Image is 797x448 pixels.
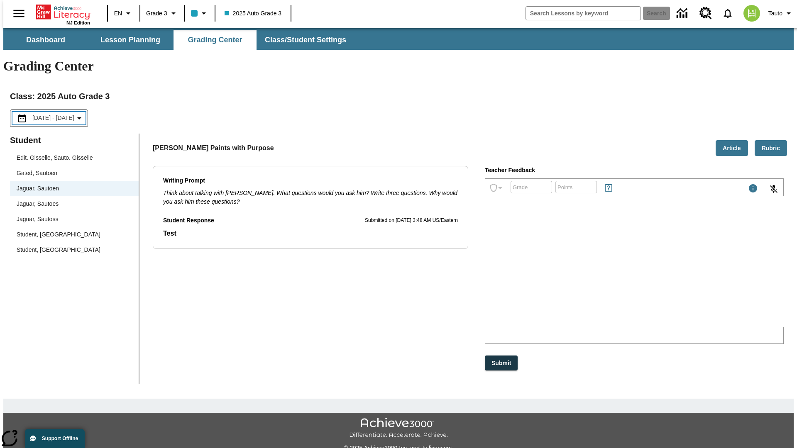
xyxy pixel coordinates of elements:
p: Test [163,229,458,239]
button: Submit [485,355,518,371]
svg: Collapse Date Range Filter [74,113,84,123]
span: NJ Edition [66,20,90,25]
p: Student [10,134,139,147]
p: Writing Prompt [163,176,458,185]
div: Think about talking with [PERSON_NAME]. What questions would you ask him? Write three questions. ... [163,189,458,206]
p: Student Response [163,216,214,225]
body: Type your response here. [3,7,121,14]
p: Teacher Feedback [485,166,784,175]
div: SubNavbar [3,30,354,50]
div: Home [36,3,90,25]
span: Support Offline [42,436,78,441]
button: Profile/Settings [765,6,797,21]
img: avatar image [743,5,760,22]
a: Resource Center, Will open in new tab [694,2,717,24]
button: Rubric, Will open in new tab [755,140,787,156]
div: SubNavbar [3,28,794,50]
button: Click to activate and allow voice recognition [764,179,784,199]
span: Jaguar, Sautoen [17,184,132,193]
button: Support Offline [25,429,85,448]
button: Article, Will open in new tab [716,140,748,156]
span: Gated, Sautoen [17,169,132,178]
span: Tauto [768,9,782,18]
div: Grade: Letters, numbers, %, + and - are allowed. [511,181,552,193]
button: Class color is light blue. Change class color [188,6,212,21]
a: Notifications [717,2,738,24]
div: Gated, Sautoen [10,166,139,181]
span: Student, [GEOGRAPHIC_DATA] [17,230,132,239]
button: Rules for Earning Points and Achievements, Will open in new tab [600,180,617,196]
div: Edit. Gisselle, Sauto. Gisselle [10,150,139,166]
a: Home [36,4,90,20]
p: [PERSON_NAME] Paints with Purpose [153,143,274,153]
button: Language: EN, Select a language [110,6,137,21]
button: Select the date range menu item [14,113,84,123]
input: Points: Must be equal to or less than 25. [555,176,597,198]
p: Submitted on [DATE] 3:48 AM US/Eastern [365,217,458,225]
p: qhmuZw [3,7,121,14]
h1: Grading Center [3,58,794,74]
span: [DATE] - [DATE] [32,114,74,122]
span: 2025 Auto Grade 3 [225,9,282,18]
button: Grade: Grade 3, Select a grade [143,6,182,21]
input: Grade: Letters, numbers, %, + and - are allowed. [511,176,552,198]
a: Data Center [672,2,694,25]
span: Edit. Gisselle, Sauto. Gisselle [17,153,132,162]
button: Lesson Planning [89,30,172,50]
button: Open side menu [7,1,31,26]
div: Student, [GEOGRAPHIC_DATA] [10,227,139,242]
button: Dashboard [4,30,87,50]
p: Student Response [163,229,458,239]
h2: Class : 2025 Auto Grade 3 [10,90,787,103]
span: Grade 3 [146,9,167,18]
span: Jaguar, Sautoes [17,200,132,208]
div: Points: Must be equal to or less than 25. [555,181,597,193]
span: Jaguar, Sautoss [17,215,132,224]
span: Student, [GEOGRAPHIC_DATA] [17,246,132,254]
div: Maximum 1000 characters Press Escape to exit toolbar and use left and right arrow keys to access ... [748,183,758,195]
div: Jaguar, Sautoss [10,212,139,227]
button: Grading Center [174,30,257,50]
img: Achieve3000 Differentiate Accelerate Achieve [349,418,448,439]
button: Select a new avatar [738,2,765,24]
div: Student, [GEOGRAPHIC_DATA] [10,242,139,258]
div: Jaguar, Sautoes [10,196,139,212]
input: search field [526,7,641,20]
span: EN [114,9,122,18]
div: Jaguar, Sautoen [10,181,139,196]
button: Class/Student Settings [258,30,353,50]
